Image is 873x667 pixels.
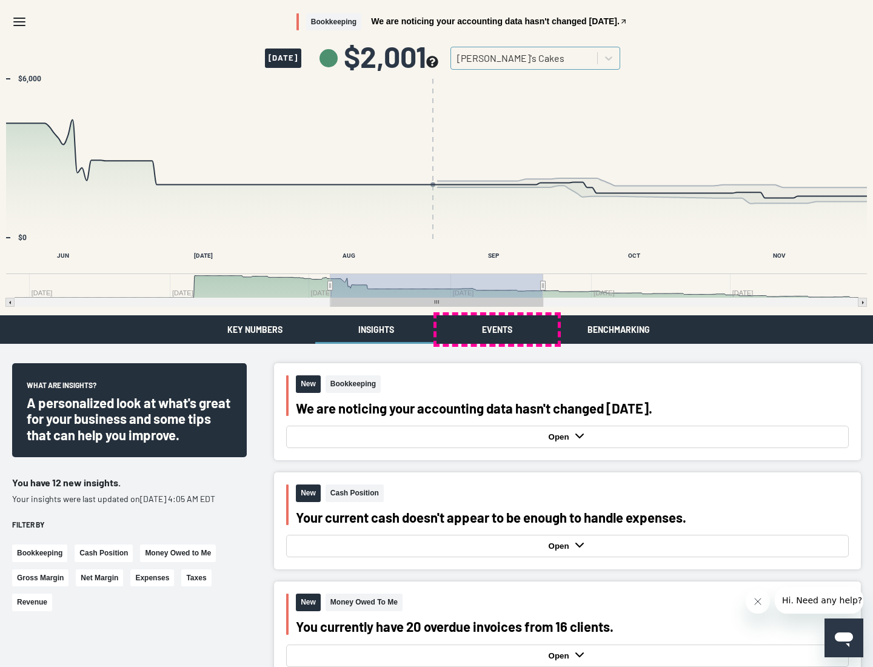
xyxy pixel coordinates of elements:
[296,375,321,393] span: New
[326,594,403,611] span: Money Owed To Me
[130,569,174,587] button: Expenses
[12,569,69,587] button: Gross Margin
[488,252,500,259] text: SEP
[18,75,41,83] text: $6,000
[296,509,849,525] div: Your current cash doesn't appear to be enough to handle expenses.
[27,380,96,395] span: What are insights?
[12,545,67,562] button: Bookkeeping
[12,493,247,505] p: Your insights were last updated on [DATE] 4:05 AM EDT
[436,315,558,344] button: Events
[296,594,321,611] span: New
[27,395,232,443] div: A personalized look at what's great for your business and some tips that can help you improve.
[306,13,361,31] span: Bookkeeping
[326,484,384,502] span: Cash Position
[12,594,52,611] button: Revenue
[746,589,770,614] iframe: Close message
[57,252,69,259] text: JUN
[296,484,321,502] span: New
[371,17,620,25] span: We are noticing your accounting data hasn't changed [DATE].
[12,15,27,29] svg: Menu
[628,252,640,259] text: OCT
[12,477,121,488] span: You have 12 new insights.
[824,618,863,657] iframe: Button to launch messaging window
[194,252,213,259] text: [DATE]
[265,49,301,68] span: [DATE]
[296,618,849,634] div: You currently have 20 overdue invoices from 16 clients.
[12,520,247,530] div: Filter by
[181,569,211,587] button: Taxes
[549,541,572,551] strong: Open
[194,315,315,344] button: Key Numbers
[426,56,438,70] button: see more about your cashflow projection
[344,42,438,71] span: $2,001
[274,472,861,569] button: NewCash PositionYour current cash doesn't appear to be enough to handle expenses.Open
[549,651,572,660] strong: Open
[326,375,381,393] span: Bookkeeping
[76,569,123,587] button: Net Margin
[296,13,627,31] button: BookkeepingWe are noticing your accounting data hasn't changed [DATE].
[140,545,216,562] button: Money Owed to Me
[558,315,679,344] button: Benchmarking
[315,315,436,344] button: Insights
[773,252,786,259] text: NOV
[274,363,861,460] button: NewBookkeepingWe are noticing your accounting data hasn't changed [DATE].Open
[296,400,849,416] div: We are noticing your accounting data hasn't changed [DATE].
[18,233,27,242] text: $0
[75,545,133,562] button: Cash Position
[343,252,355,259] text: AUG
[549,432,572,441] strong: Open
[775,587,863,614] iframe: Message from company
